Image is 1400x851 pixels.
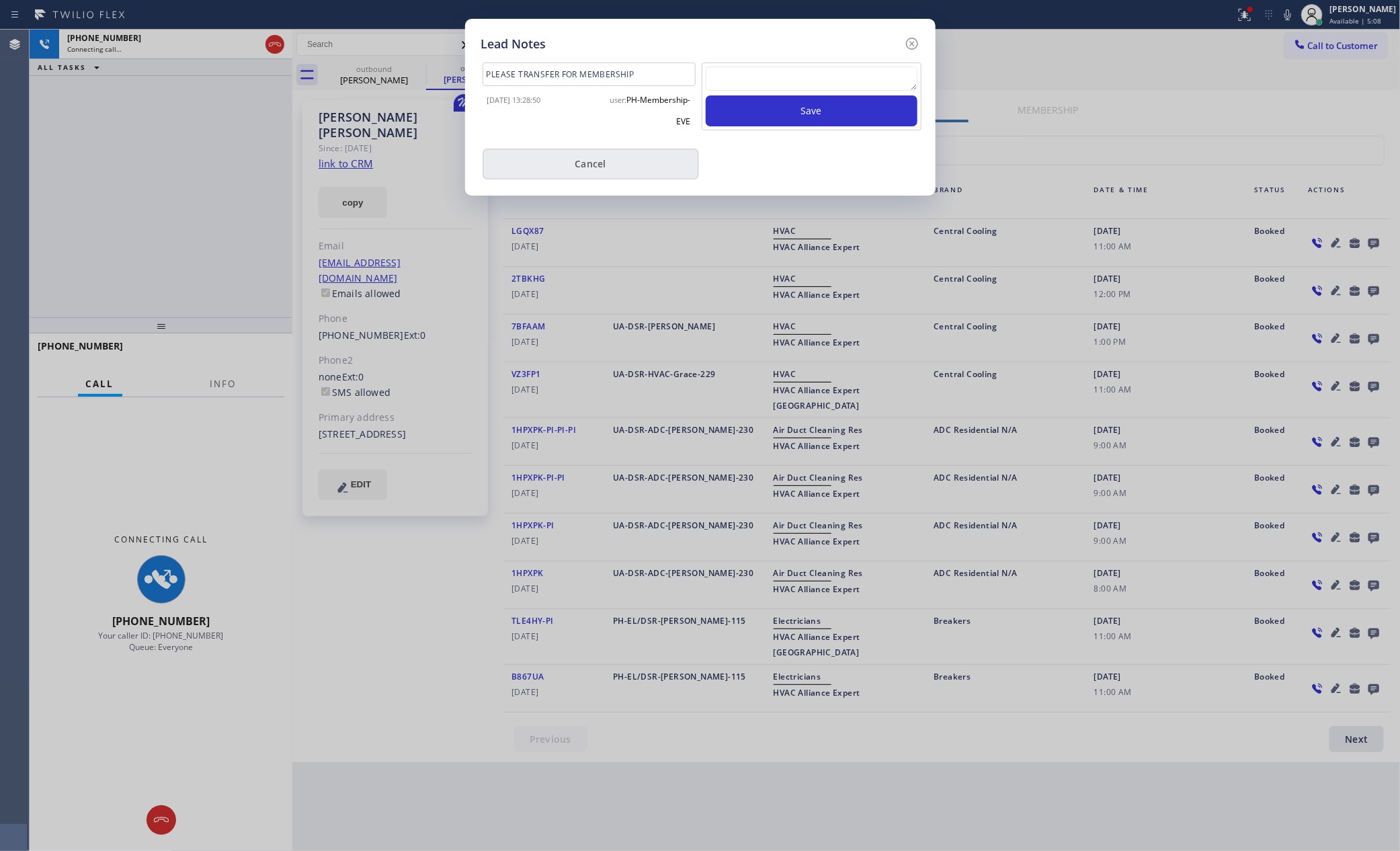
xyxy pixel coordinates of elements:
h5: Lead Notes [481,35,546,53]
span: PH-Membership-EVE [627,94,691,127]
button: Cancel [483,149,699,179]
span: [DATE] 13:28:50 [487,95,541,105]
span: user: [610,95,627,105]
button: Save [706,95,917,126]
div: PLEASE TRANSFER FOR MEMBERSHIP [483,63,696,86]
